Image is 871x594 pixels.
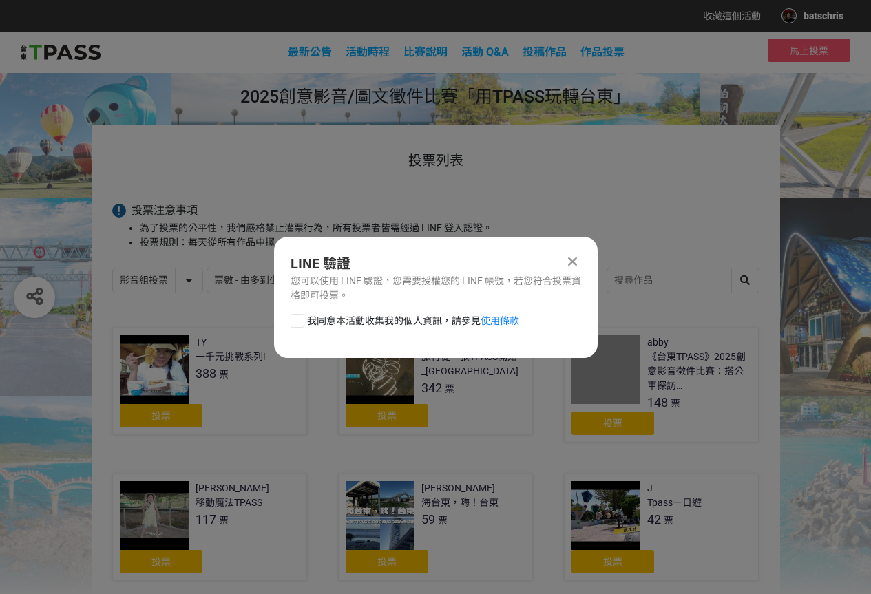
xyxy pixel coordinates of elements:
[671,398,680,409] span: 票
[481,315,519,326] a: 使用條款
[647,335,669,350] div: abby
[647,395,668,410] span: 148
[664,515,673,526] span: 票
[140,235,759,250] li: 投票規則：每天從所有作品中擇一投票。
[151,556,171,567] span: 投票
[240,87,631,107] span: 2025創意影音/圖文徵件比賽「用TPASS玩轉台東」
[790,45,828,56] span: 馬上投票
[196,366,216,381] span: 388
[647,350,751,393] div: 《台東TPASS》2025創意影音徵件比賽：搭公車探訪[GEOGRAPHIC_DATA]店
[219,515,229,526] span: 票
[421,481,495,496] div: [PERSON_NAME]
[607,268,759,293] input: 搜尋作品
[377,556,397,567] span: 投票
[196,512,216,527] span: 117
[438,515,448,526] span: 票
[196,350,266,364] div: 一千元挑戰系列!
[196,481,269,496] div: [PERSON_NAME]
[421,496,499,510] div: 海台東，嗨！台東
[21,42,101,63] img: 2025創意影音/圖文徵件比賽「用TPASS玩轉台東」
[338,328,533,435] a: Vina旅行從一張TPASS開始_[GEOGRAPHIC_DATA]342票投票
[703,10,761,21] span: 收藏這個活動
[140,221,759,235] li: 為了投票的公平性，我們嚴格禁止灌票行為，所有投票者皆需經過 LINE 登入認證。
[461,45,509,59] a: 活動 Q&A
[112,474,307,581] a: [PERSON_NAME]移動魔法TPASS117票投票
[580,45,625,59] span: 作品投票
[564,474,759,581] a: JTpassㄧ日遊42票投票
[603,418,622,429] span: 投票
[291,253,581,274] div: LINE 驗證
[112,152,759,169] h1: 投票列表
[647,496,702,510] div: Tpassㄧ日遊
[307,314,519,328] span: 我同意本活動收集我的個人資訊，請參見
[445,383,454,394] span: 票
[132,204,198,217] span: 投票注意事項
[291,274,581,303] div: 您可以使用 LINE 驗證，您需要授權您的 LINE 帳號，若您符合投票資格即可投票。
[421,512,435,527] span: 59
[421,381,442,395] span: 342
[151,410,171,421] span: 投票
[219,369,229,380] span: 票
[647,481,653,496] div: J
[647,512,661,527] span: 42
[196,496,262,510] div: 移動魔法TPASS
[768,39,850,62] button: 馬上投票
[112,328,307,435] a: TY一千元挑戰系列!388票投票
[196,335,207,350] div: TY
[288,45,332,59] a: 最新公告
[564,328,759,443] a: abby《台東TPASS》2025創意影音徵件比賽：搭公車探訪[GEOGRAPHIC_DATA]店148票投票
[421,350,525,379] div: 旅行從一張TPASS開始_[GEOGRAPHIC_DATA]
[403,45,448,59] a: 比賽說明
[523,45,567,59] span: 投稿作品
[346,45,390,59] a: 活動時程
[603,556,622,567] span: 投票
[377,410,397,421] span: 投票
[338,474,533,581] a: [PERSON_NAME]海台東，嗨！台東59票投票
